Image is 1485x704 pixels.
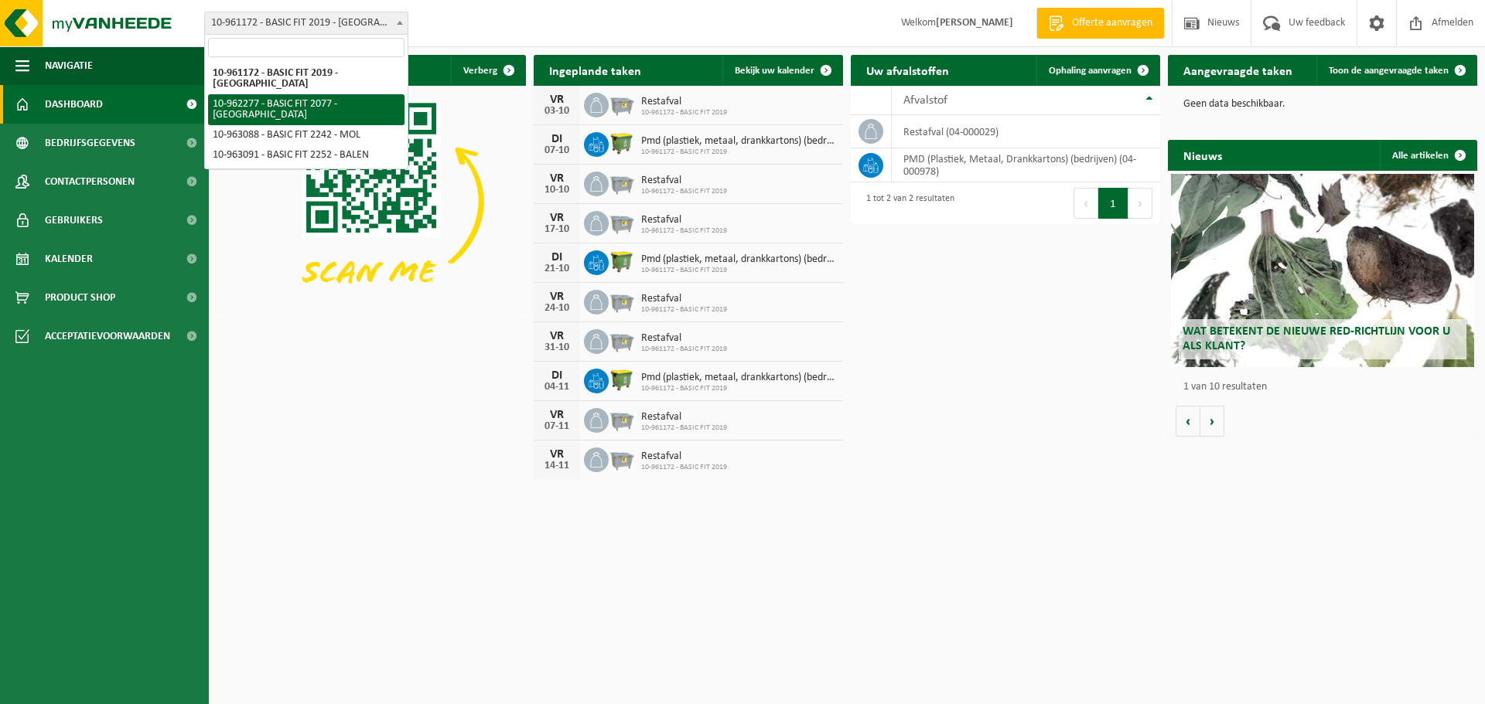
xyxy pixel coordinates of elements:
[1200,406,1224,437] button: Volgende
[45,85,103,124] span: Dashboard
[208,145,405,165] li: 10-963091 - BASIC FIT 2252 - BALEN
[541,421,572,432] div: 07-11
[609,248,635,274] img: WB-1100-HPE-GN-51
[609,90,635,117] img: WB-2500-GAL-GY-04
[936,17,1013,29] strong: [PERSON_NAME]
[609,209,635,235] img: WB-2500-GAL-GY-04
[1316,55,1476,86] a: Toon de aangevraagde taken
[641,187,727,196] span: 10-961172 - BASIC FIT 2019
[45,201,103,240] span: Gebruikers
[1036,55,1159,86] a: Ophaling aanvragen
[722,55,841,86] a: Bekijk uw kalender
[1049,66,1132,76] span: Ophaling aanvragen
[541,185,572,196] div: 10-10
[208,63,405,94] li: 10-961172 - BASIC FIT 2019 - [GEOGRAPHIC_DATA]
[609,406,635,432] img: WB-2500-GAL-GY-04
[541,461,572,471] div: 14-11
[892,148,1160,182] td: PMD (Plastiek, Metaal, Drankkartons) (bedrijven) (04-000978)
[45,46,93,85] span: Navigatie
[541,264,572,274] div: 21-10
[541,303,572,314] div: 24-10
[208,125,405,145] li: 10-963088 - BASIC FIT 2242 - MOL
[208,94,405,125] li: 10-962277 - BASIC FIT 2077 - [GEOGRAPHIC_DATA]
[641,266,835,275] span: 10-961172 - BASIC FIT 2019
[641,423,727,433] span: 10-961172 - BASIC FIT 2019
[541,382,572,393] div: 04-11
[541,212,572,224] div: VR
[45,317,170,355] span: Acceptatievoorwaarden
[541,369,572,382] div: DI
[641,345,727,354] span: 10-961172 - BASIC FIT 2019
[1176,406,1200,437] button: Vorige
[641,148,835,157] span: 10-961172 - BASIC FIT 2019
[641,226,727,236] span: 10-961172 - BASIC FIT 2019
[541,251,572,264] div: DI
[641,384,835,393] span: 10-961172 - BASIC FIT 2019
[541,106,572,117] div: 03-10
[1068,15,1156,31] span: Offerte aanvragen
[641,372,835,384] span: Pmd (plastiek, metaal, drankkartons) (bedrijven)
[641,175,727,187] span: Restafval
[641,463,727,472] span: 10-961172 - BASIC FIT 2019
[541,291,572,303] div: VR
[217,86,526,318] img: Download de VHEPlus App
[1329,66,1449,76] span: Toon de aangevraagde taken
[534,55,657,85] h2: Ingeplande taken
[541,342,572,353] div: 31-10
[641,253,835,266] span: Pmd (plastiek, metaal, drankkartons) (bedrijven)
[204,12,408,35] span: 10-961172 - BASIC FIT 2019 - BORSBEEK
[541,448,572,461] div: VR
[903,94,947,107] span: Afvalstof
[609,169,635,196] img: WB-2500-GAL-GY-04
[45,162,135,201] span: Contactpersonen
[451,55,524,86] button: Verberg
[541,145,572,156] div: 07-10
[45,240,93,278] span: Kalender
[609,287,635,314] img: WB-2500-GAL-GY-04
[1168,55,1308,85] h2: Aangevraagde taken
[205,12,408,34] span: 10-961172 - BASIC FIT 2019 - BORSBEEK
[1098,188,1128,219] button: 1
[609,366,635,393] img: WB-1100-HPE-GN-51
[1171,174,1474,367] a: Wat betekent de nieuwe RED-richtlijn voor u als klant?
[541,133,572,145] div: DI
[1380,140,1476,171] a: Alle artikelen
[641,451,727,463] span: Restafval
[45,278,115,317] span: Product Shop
[1036,8,1164,39] a: Offerte aanvragen
[1183,99,1462,110] p: Geen data beschikbaar.
[641,214,727,226] span: Restafval
[541,172,572,185] div: VR
[641,96,727,108] span: Restafval
[851,55,964,85] h2: Uw afvalstoffen
[641,293,727,305] span: Restafval
[541,224,572,235] div: 17-10
[1074,188,1098,219] button: Previous
[892,115,1160,148] td: restafval (04-000029)
[541,330,572,342] div: VR
[641,332,727,345] span: Restafval
[463,66,497,76] span: Verberg
[641,135,835,148] span: Pmd (plastiek, metaal, drankkartons) (bedrijven)
[609,130,635,156] img: WB-1100-HPE-GN-51
[1183,325,1450,352] span: Wat betekent de nieuwe RED-richtlijn voor u als klant?
[1128,188,1152,219] button: Next
[541,94,572,106] div: VR
[641,305,727,315] span: 10-961172 - BASIC FIT 2019
[609,445,635,471] img: WB-2500-GAL-GY-04
[641,411,727,423] span: Restafval
[45,124,135,162] span: Bedrijfsgegevens
[735,66,814,76] span: Bekijk uw kalender
[609,327,635,353] img: WB-2500-GAL-GY-04
[641,108,727,117] span: 10-961172 - BASIC FIT 2019
[859,186,954,220] div: 1 tot 2 van 2 resultaten
[541,409,572,421] div: VR
[1183,382,1470,393] p: 1 van 10 resultaten
[1168,140,1237,170] h2: Nieuws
